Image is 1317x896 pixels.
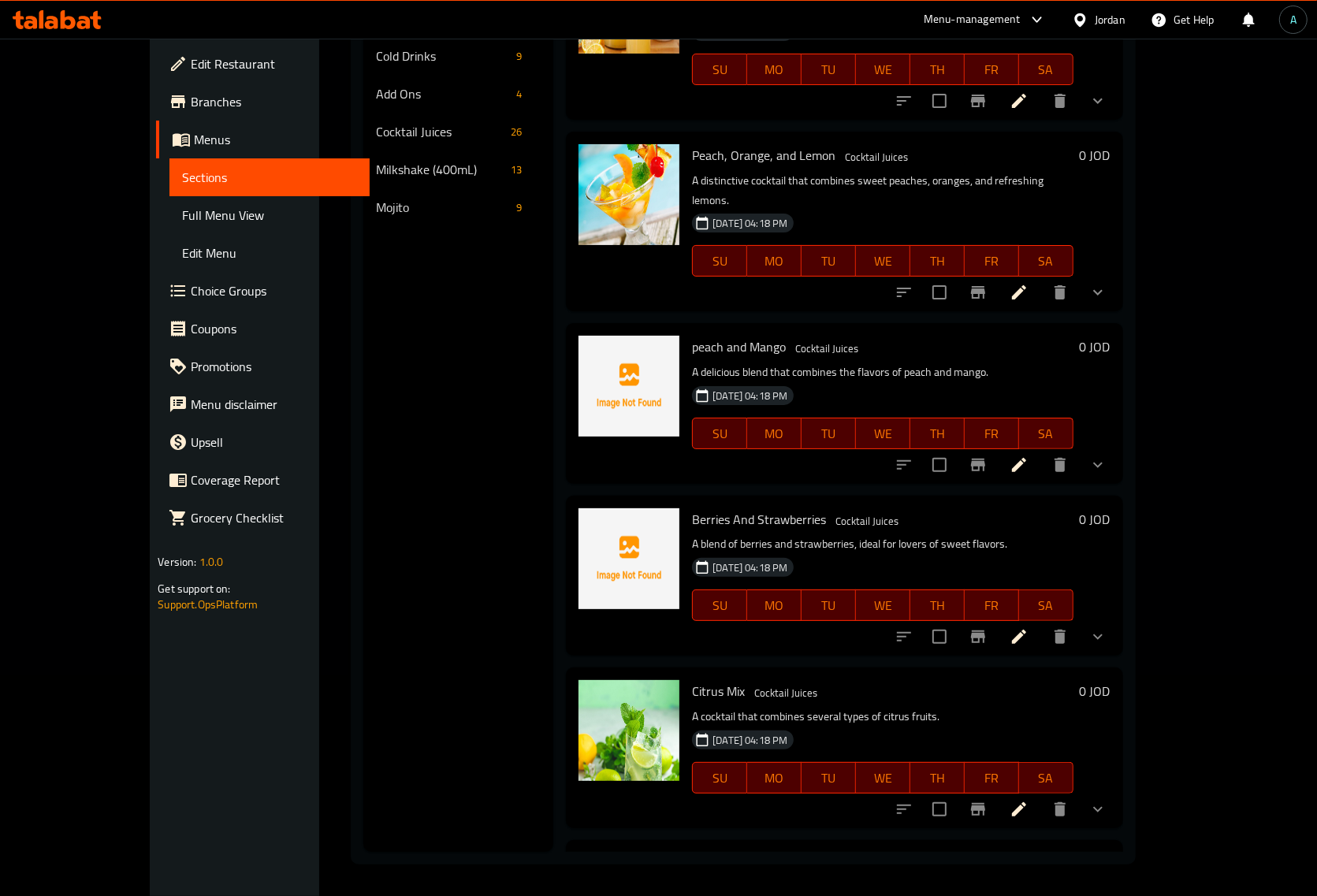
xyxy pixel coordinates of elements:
[510,200,528,215] span: 9
[910,54,965,85] button: TH
[923,448,956,481] span: Select to update
[692,143,835,167] span: Peach, Orange, and Lemon
[1025,250,1067,273] span: SA
[699,422,741,445] span: SU
[923,84,956,117] span: Select to update
[747,762,802,794] button: MO
[156,272,370,310] a: Choice Groups
[199,552,224,572] span: 1.0.0
[747,54,802,85] button: MO
[510,46,528,65] div: items
[1080,336,1111,358] h6: 0 JOD
[1079,618,1117,656] button: show more
[885,273,923,311] button: sort-choices
[971,594,1013,617] span: FR
[699,594,741,617] span: SU
[699,250,741,273] span: SU
[156,348,370,385] a: Promotions
[363,31,553,232] nav: Menu sections
[510,87,528,102] span: 4
[1088,91,1107,110] svg: Show Choices
[923,620,956,653] span: Select to update
[579,336,679,437] img: peach and Mango
[191,319,357,338] span: Coupons
[1025,594,1067,617] span: SA
[692,54,747,85] button: SU
[1079,790,1117,828] button: show more
[692,245,747,277] button: SU
[1025,767,1067,790] span: SA
[839,148,914,166] span: Cocktail Juices
[156,121,370,158] a: Menus
[510,84,528,103] div: items
[856,54,910,85] button: WE
[156,310,370,348] a: Coupons
[1079,273,1117,311] button: show more
[1019,54,1073,85] button: SA
[959,446,997,484] button: Branch-specific-item
[1079,82,1117,120] button: show more
[829,511,905,530] div: Cocktail Juices
[1290,11,1297,28] span: A
[169,196,370,234] a: Full Menu View
[1010,627,1029,646] a: Edit menu item
[885,618,923,656] button: sort-choices
[917,250,958,273] span: TH
[699,767,741,790] span: SU
[862,250,904,273] span: WE
[789,339,865,358] div: Cocktail Juices
[910,245,965,277] button: TH
[191,433,357,452] span: Upsell
[504,162,528,177] span: 13
[1019,762,1073,794] button: SA
[692,589,747,621] button: SU
[747,589,802,621] button: MO
[747,245,802,277] button: MO
[158,578,230,599] span: Get support on:
[808,422,850,445] span: TU
[917,594,958,617] span: TH
[363,151,553,188] div: Milkshake (400mL)13
[182,168,357,187] span: Sections
[856,762,910,794] button: WE
[376,46,510,65] div: Cold Drinks
[1041,273,1079,311] button: delete
[363,113,553,151] div: Cocktail Juices26
[1025,422,1067,445] span: SA
[191,92,357,111] span: Branches
[169,158,370,196] a: Sections
[191,357,357,376] span: Promotions
[706,560,794,575] span: [DATE] 04:18 PM
[156,499,370,537] a: Grocery Checklist
[856,418,910,449] button: WE
[885,446,923,484] button: sort-choices
[971,250,1013,273] span: FR
[808,58,850,81] span: TU
[808,594,850,617] span: TU
[959,618,997,656] button: Branch-specific-item
[885,790,923,828] button: sort-choices
[191,281,357,300] span: Choice Groups
[924,10,1021,29] div: Menu-management
[1041,446,1079,484] button: delete
[917,767,958,790] span: TH
[182,206,357,225] span: Full Menu View
[692,418,747,449] button: SU
[1019,245,1073,277] button: SA
[579,508,679,609] img: Berries And Strawberries
[910,762,965,794] button: TH
[191,508,357,527] span: Grocery Checklist
[1041,618,1079,656] button: delete
[376,160,504,179] div: Milkshake (400mL)
[706,216,794,231] span: [DATE] 04:18 PM
[376,122,504,141] span: Cocktail Juices
[923,276,956,309] span: Select to update
[1088,283,1107,302] svg: Show Choices
[802,762,856,794] button: TU
[959,82,997,120] button: Branch-specific-item
[910,589,965,621] button: TH
[856,245,910,277] button: WE
[839,147,914,166] div: Cocktail Juices
[191,54,357,73] span: Edit Restaurant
